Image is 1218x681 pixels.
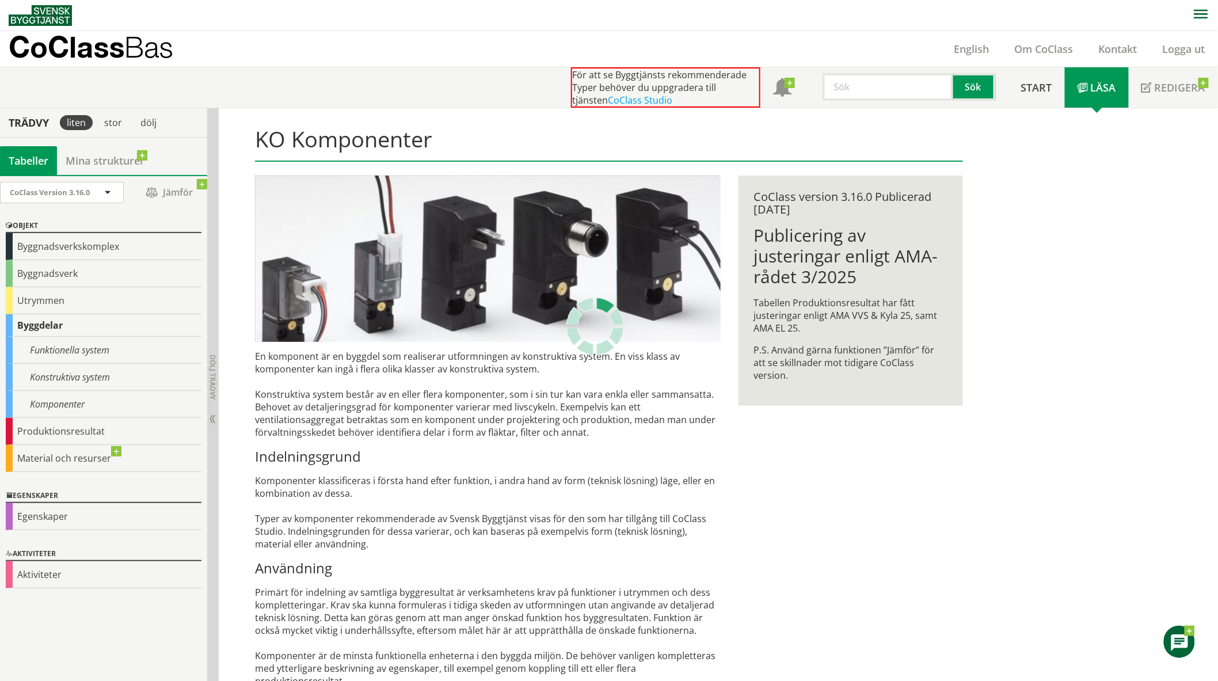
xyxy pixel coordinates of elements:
[773,79,791,98] span: Notifikationer
[6,547,201,561] div: Aktiviteter
[124,30,173,64] span: Bas
[753,296,947,334] p: Tabellen Produktionsresultat har fått justeringar enligt AMA VVS & Kyla 25, samt AMA EL 25.
[6,364,201,391] div: Konstruktiva system
[6,337,201,364] div: Funktionella system
[6,489,201,503] div: Egenskaper
[208,355,218,400] span: Dölj trädvy
[566,298,624,355] img: Laddar
[6,287,201,314] div: Utrymmen
[1091,81,1116,94] span: Läsa
[6,233,201,260] div: Byggnadsverkskomplex
[753,225,947,287] h1: Publicering av justeringar enligt AMA-rådet 3/2025
[942,42,1002,56] a: English
[1065,67,1129,108] a: Läsa
[1150,42,1218,56] a: Logga ut
[255,560,721,577] h3: Användning
[1008,67,1065,108] a: Start
[6,418,201,445] div: Produktionsresultat
[6,314,201,337] div: Byggdelar
[6,503,201,530] div: Egenskaper
[255,126,962,162] h1: KO Komponenter
[60,115,93,130] div: liten
[6,391,201,418] div: Komponenter
[6,219,201,233] div: Objekt
[2,116,55,129] div: Trädvy
[6,561,201,588] div: Aktiviteter
[953,73,996,101] button: Sök
[255,176,721,342] img: pilotventiler.jpg
[1155,81,1205,94] span: Redigera
[1021,81,1052,94] span: Start
[823,73,953,101] input: Sök
[1086,42,1150,56] a: Kontakt
[97,115,129,130] div: stor
[134,115,163,130] div: dölj
[6,445,201,472] div: Material och resurser
[608,94,672,106] a: CoClass Studio
[571,67,760,108] div: För att se Byggtjänsts rekommenderade Typer behöver du uppgradera till tjänsten
[9,31,198,67] a: CoClassBas
[57,146,153,175] a: Mina strukturer
[1129,67,1218,108] a: Redigera
[135,182,204,203] span: Jämför
[753,344,947,382] p: P.S. Använd gärna funktionen ”Jämför” för att se skillnader mot tidigare CoClass version.
[9,5,72,26] img: Svensk Byggtjänst
[9,40,173,54] p: CoClass
[753,191,947,216] div: CoClass version 3.16.0 Publicerad [DATE]
[255,448,721,465] h3: Indelningsgrund
[6,260,201,287] div: Byggnadsverk
[1002,42,1086,56] a: Om CoClass
[10,187,90,197] span: CoClass Version 3.16.0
